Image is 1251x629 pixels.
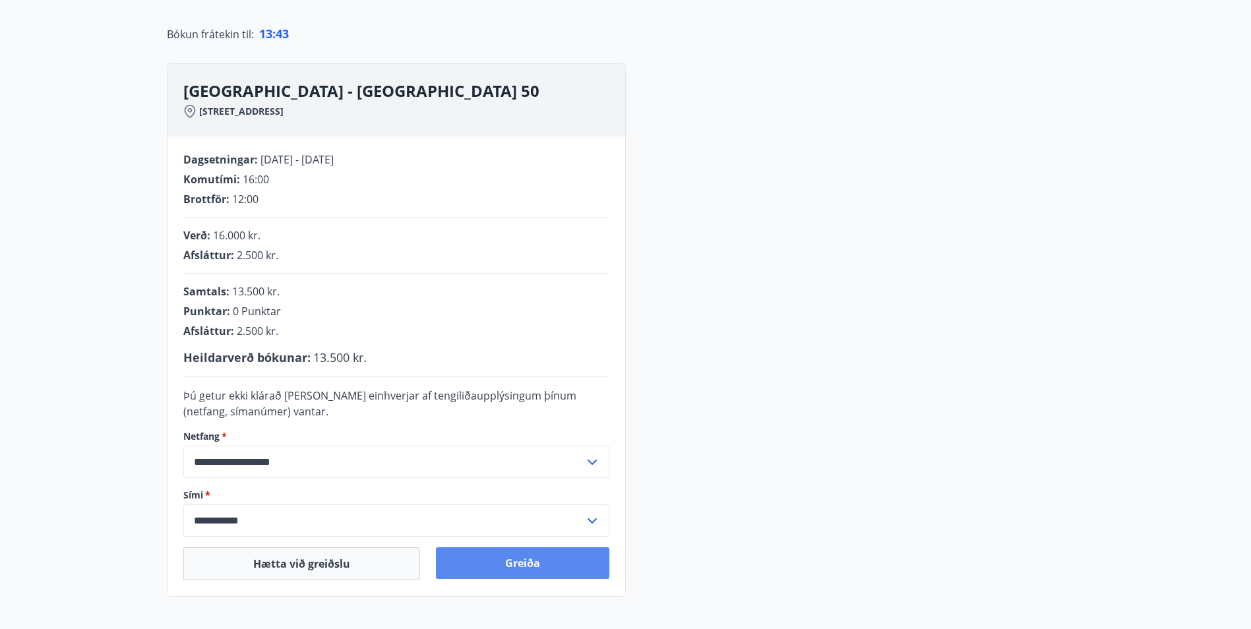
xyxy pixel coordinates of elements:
[199,105,284,118] span: [STREET_ADDRESS]
[183,248,234,262] span: Afsláttur :
[167,26,254,42] span: Bókun frátekin til :
[183,547,420,580] button: Hætta við greiðslu
[260,152,334,167] span: [DATE] - [DATE]
[436,547,609,579] button: Greiða
[237,324,278,338] span: 2.500 kr.
[183,304,230,318] span: Punktar :
[183,430,609,443] label: Netfang
[259,26,276,42] span: 13 :
[183,349,311,365] span: Heildarverð bókunar :
[213,228,260,243] span: 16.000 kr.
[183,172,240,187] span: Komutími :
[313,349,367,365] span: 13.500 kr.
[183,228,210,243] span: Verð :
[183,489,609,502] label: Sími
[276,26,289,42] span: 43
[183,192,229,206] span: Brottför :
[183,284,229,299] span: Samtals :
[183,388,576,419] span: Þú getur ekki klárað [PERSON_NAME] einhverjar af tengiliðaupplýsingum þínum (netfang, símanúmer) ...
[243,172,269,187] span: 16:00
[183,152,258,167] span: Dagsetningar :
[237,248,278,262] span: 2.500 kr.
[183,324,234,338] span: Afsláttur :
[233,304,281,318] span: 0 Punktar
[183,80,625,102] h3: [GEOGRAPHIC_DATA] - [GEOGRAPHIC_DATA] 50
[232,192,259,206] span: 12:00
[232,284,280,299] span: 13.500 kr.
